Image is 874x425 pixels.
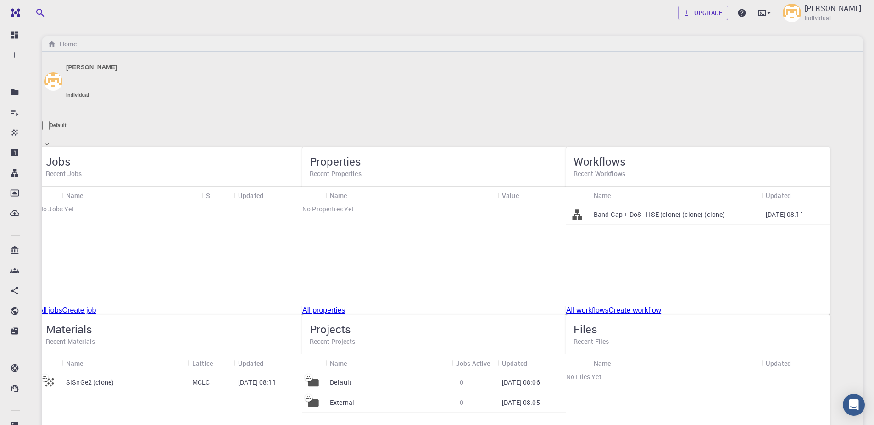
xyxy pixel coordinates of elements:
[594,354,611,372] div: Name
[238,354,263,372] div: Updated
[456,354,490,372] div: Jobs Active
[451,354,497,372] div: Jobs Active
[330,378,351,387] p: Default
[766,354,791,372] div: Updated
[46,39,78,49] nav: breadcrumb
[50,122,66,128] h6: Default
[330,187,347,204] div: Name
[566,372,830,381] div: No Files Yet
[192,378,210,387] p: MCLC
[7,8,20,17] img: logo
[46,337,295,347] h6: Recent Materials
[330,354,347,372] div: Name
[594,210,725,219] p: Band Gap + DoS - HSE (clone) (clone) (clone)
[66,64,117,71] h5: [PERSON_NAME]
[66,92,89,98] h6: Individual
[263,188,278,203] button: Sort
[46,154,295,169] h5: Jobs
[791,188,806,203] button: Sort
[44,72,62,91] img: Hiram J Higuera V
[456,378,467,386] span: 0
[238,187,263,204] div: Updated
[213,356,228,370] button: Sort
[201,187,234,204] div: Status
[573,337,823,347] h6: Recent Files
[589,354,761,372] div: Name
[805,14,831,23] span: Individual
[263,356,278,370] button: Sort
[766,210,804,219] p: [DATE] 08:11
[188,354,234,372] div: Lattice
[302,354,325,372] div: Icon
[302,187,325,204] div: Icon
[310,169,559,179] h6: Recent Properties
[611,356,626,370] button: Sort
[42,52,863,150] div: Hiram J Higuera V[PERSON_NAME]IndividualReorder cardsDefault
[783,4,801,22] img: Hiram J Higuera V
[502,354,527,372] div: Updated
[214,188,229,203] button: Sort
[519,188,534,203] button: Sort
[502,378,540,387] p: [DATE] 08:06
[66,378,114,387] p: SiSnGe2 (clone)
[206,187,214,204] div: Status
[497,187,566,204] div: Value
[330,398,354,407] p: External
[611,188,626,203] button: Sort
[791,356,806,370] button: Sort
[573,169,823,179] h6: Recent Workflows
[238,378,276,387] p: [DATE] 08:11
[527,356,542,370] button: Sort
[310,337,559,347] h6: Recent Projects
[46,169,295,179] h6: Recent Jobs
[594,187,611,204] div: Name
[66,187,84,204] div: Name
[502,187,519,204] div: Value
[61,187,201,204] div: Name
[39,306,62,314] a: All jobs
[347,356,362,370] button: Sort
[456,398,467,407] span: 0
[42,121,50,130] button: Reorder cards
[347,188,362,203] button: Sort
[761,187,830,204] div: Updated
[39,187,61,204] div: Icon
[678,6,728,20] a: Upgrade
[502,398,540,407] p: [DATE] 08:05
[234,354,302,372] div: Updated
[325,354,451,372] div: Name
[192,354,213,372] div: Lattice
[84,188,98,203] button: Sort
[19,6,52,15] span: Soporte
[497,354,566,372] div: Updated
[84,356,98,370] button: Sort
[589,187,761,204] div: Name
[46,322,295,337] h5: Materials
[805,3,861,14] p: [PERSON_NAME]
[573,154,823,169] h5: Workflows
[61,354,188,372] div: Name
[62,306,96,314] a: Create job
[608,306,661,314] a: Create workflow
[302,204,566,214] div: No Properties Yet
[56,39,77,49] h6: Home
[39,204,302,214] div: No Jobs Yet
[566,354,589,372] div: Icon
[39,354,61,372] div: Icon
[234,187,302,204] div: Updated
[310,154,559,169] h5: Properties
[761,354,830,372] div: Updated
[66,354,84,372] div: Name
[310,322,559,337] h5: Projects
[566,187,589,204] div: Icon
[566,306,608,314] a: All workflows
[573,322,823,337] h5: Files
[302,306,345,314] a: All properties
[766,187,791,204] div: Updated
[843,394,865,416] div: Open Intercom Messenger
[325,187,497,204] div: Name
